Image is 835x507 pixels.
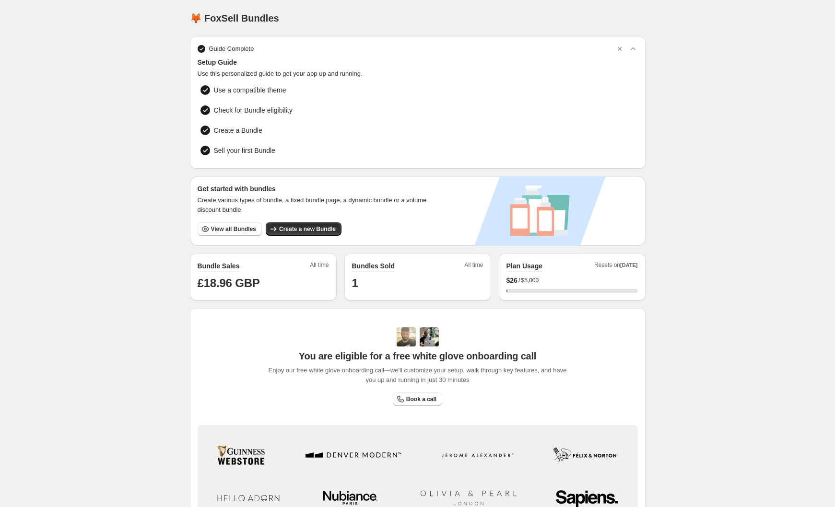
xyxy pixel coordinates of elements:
[352,276,483,291] h1: 1
[209,44,254,54] span: Guide Complete
[214,105,293,115] span: Check for Bundle eligibility
[521,277,539,284] span: $5,000
[190,12,279,24] h1: 🦊 FoxSell Bundles
[198,184,436,194] h3: Get started with bundles
[299,350,536,362] span: You are eligible for a free white glove onboarding call
[263,366,572,385] span: Enjoy our free white glove onboarding call—we'll customize your setup, walk through key features,...
[352,261,395,271] h2: Bundles Sold
[397,327,416,346] img: Adi
[393,392,442,406] a: Book a call
[506,276,517,285] span: $ 26
[198,196,436,215] span: Create various types of bundle, a fixed bundle page, a dynamic bundle or a volume discount bundle
[198,276,329,291] h1: £18.96 GBP
[198,58,638,67] span: Setup Guide
[198,261,240,271] h2: Bundle Sales
[506,261,542,271] h2: Plan Usage
[506,276,638,285] div: /
[266,222,341,236] button: Create a new Bundle
[310,261,329,272] span: All time
[198,69,638,79] span: Use this personalized guide to get your app up and running.
[594,261,638,272] span: Resets on
[464,261,483,272] span: All time
[420,327,439,346] img: Prakhar
[214,85,286,95] span: Use a compatible theme
[406,395,436,403] span: Book a call
[279,225,336,233] span: Create a new Bundle
[198,222,262,236] button: View all Bundles
[211,225,256,233] span: View all Bundles
[620,262,637,268] span: [DATE]
[214,146,275,155] span: Sell your first Bundle
[214,126,262,135] span: Create a Bundle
